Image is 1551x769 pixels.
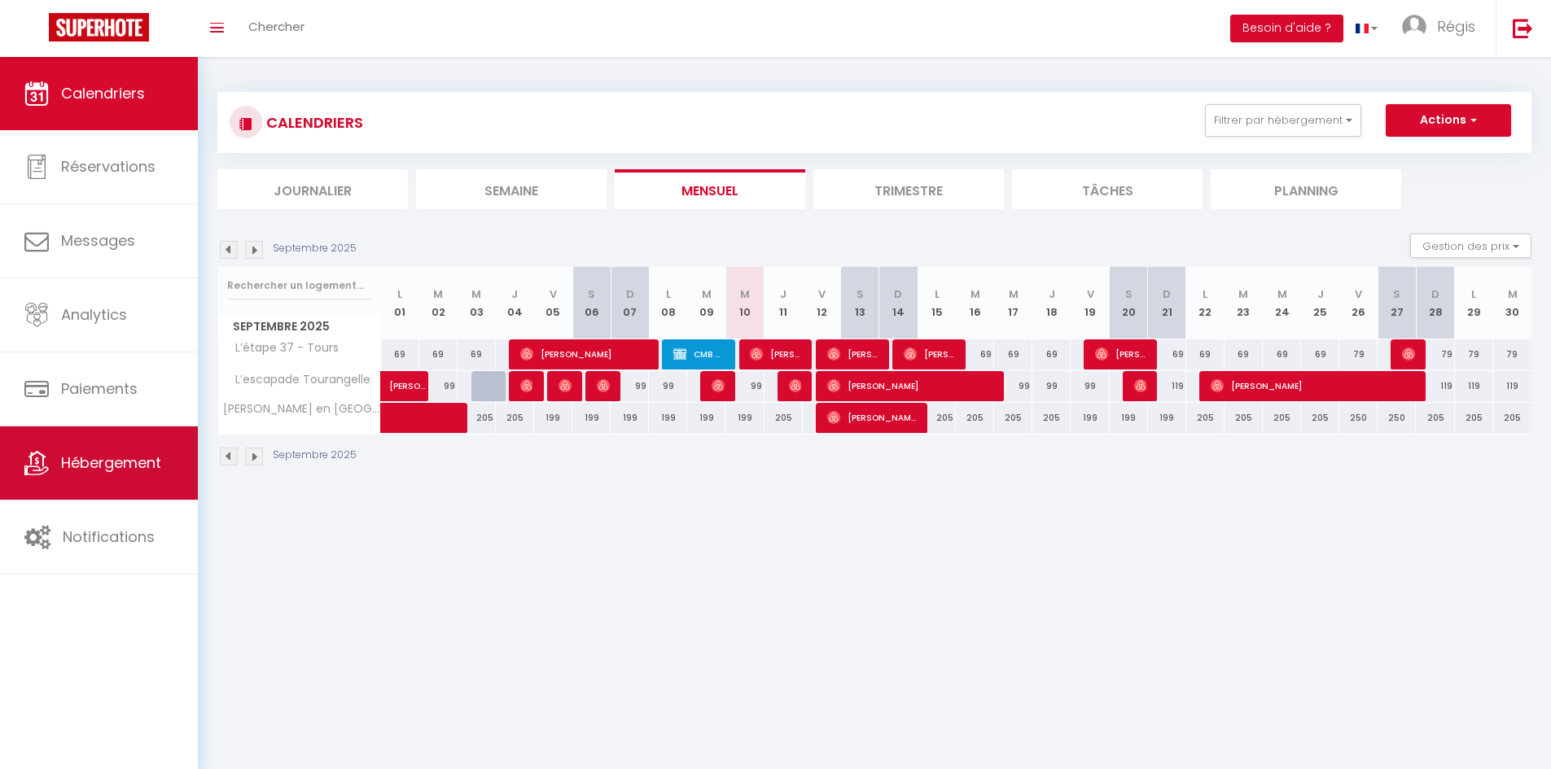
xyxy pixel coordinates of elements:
[1203,286,1207,302] abbr: L
[1339,267,1378,339] th: 26
[1205,104,1361,137] button: Filtrer par hébergement
[496,403,534,433] div: 205
[218,315,380,339] span: Septembre 2025
[1471,286,1476,302] abbr: L
[389,362,427,393] span: [PERSON_NAME]
[1032,403,1071,433] div: 205
[397,286,402,302] abbr: L
[1225,267,1263,339] th: 23
[1416,371,1454,401] div: 119
[1049,286,1055,302] abbr: J
[550,286,557,302] abbr: V
[520,370,533,401] span: [PERSON_NAME]
[702,286,712,302] abbr: M
[994,339,1032,369] div: 69
[1012,169,1203,209] li: Tâches
[765,403,803,433] div: 205
[725,267,764,339] th: 10
[615,169,805,209] li: Mensuel
[458,339,496,369] div: 69
[956,403,994,433] div: 205
[1238,286,1248,302] abbr: M
[273,448,357,463] p: Septembre 2025
[61,378,138,399] span: Paiements
[1148,403,1186,433] div: 199
[1263,267,1301,339] th: 24
[970,286,980,302] abbr: M
[534,267,572,339] th: 05
[956,267,994,339] th: 16
[1148,339,1186,369] div: 69
[673,339,725,369] span: CMB CBM
[1225,403,1263,433] div: 205
[841,267,879,339] th: 13
[1225,339,1263,369] div: 69
[1110,403,1148,433] div: 199
[1009,286,1019,302] abbr: M
[1071,371,1109,401] div: 99
[803,267,841,339] th: 12
[381,339,419,369] div: 69
[687,267,725,339] th: 09
[1513,18,1533,38] img: logout
[1186,339,1225,369] div: 69
[1301,267,1339,339] th: 25
[1437,16,1475,37] span: Régis
[419,267,458,339] th: 02
[471,286,481,302] abbr: M
[649,267,687,339] th: 08
[725,403,764,433] div: 199
[1355,286,1362,302] abbr: V
[511,286,518,302] abbr: J
[687,403,725,433] div: 199
[1493,339,1531,369] div: 79
[725,371,764,401] div: 99
[1125,286,1133,302] abbr: S
[534,403,572,433] div: 199
[1455,371,1493,401] div: 119
[1186,267,1225,339] th: 22
[381,371,419,402] a: [PERSON_NAME]
[1032,339,1071,369] div: 69
[1087,286,1094,302] abbr: V
[61,304,127,325] span: Analytics
[1416,267,1454,339] th: 28
[750,339,801,369] span: [PERSON_NAME]
[1339,403,1378,433] div: 250
[918,267,956,339] th: 15
[1416,339,1454,369] div: 79
[1211,370,1415,401] span: [PERSON_NAME]
[1186,403,1225,433] div: 205
[1386,104,1511,137] button: Actions
[1148,371,1186,401] div: 119
[1095,339,1146,369] span: [PERSON_NAME]
[61,230,135,251] span: Messages
[572,267,611,339] th: 06
[666,286,671,302] abbr: L
[61,156,156,177] span: Réservations
[1493,371,1531,401] div: 119
[611,403,649,433] div: 199
[1134,370,1147,401] span: [PERSON_NAME]
[1431,286,1439,302] abbr: D
[1410,234,1531,258] button: Gestion des prix
[49,13,149,42] img: Super Booking
[827,370,993,401] span: [PERSON_NAME]
[221,371,375,389] span: L’escapade Tourangelle
[63,527,155,547] span: Notifications
[789,370,802,401] span: [PERSON_NAME]
[1493,403,1531,433] div: 205
[994,267,1032,339] th: 17
[572,403,611,433] div: 199
[1317,286,1324,302] abbr: J
[1032,267,1071,339] th: 18
[1230,15,1343,42] button: Besoin d'aide ?
[1508,286,1518,302] abbr: M
[217,169,408,209] li: Journalier
[433,286,443,302] abbr: M
[918,403,956,433] div: 205
[597,370,610,401] span: [PERSON_NAME]
[221,403,383,415] span: [PERSON_NAME] en [GEOGRAPHIC_DATA] – Villa avec [PERSON_NAME]
[1402,339,1415,369] span: [PERSON_NAME]
[904,339,955,369] span: [PERSON_NAME]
